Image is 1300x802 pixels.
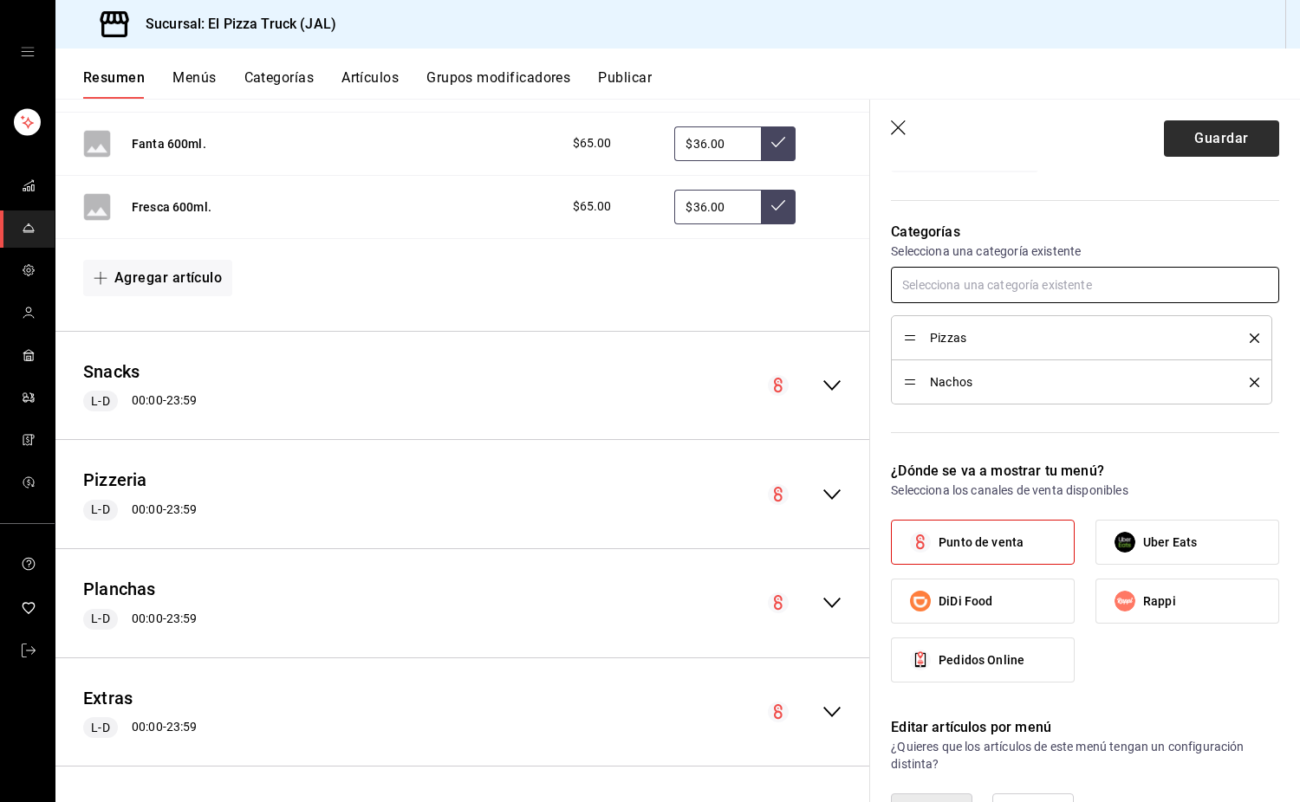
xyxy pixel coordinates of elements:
div: collapse-menu-row [55,346,870,426]
div: 00:00 - 23:59 [83,391,197,411]
span: DiDi Food [939,592,992,611]
input: Sin ajuste [674,190,761,224]
button: Pizzeria [83,468,147,493]
button: Menús [172,69,216,99]
div: collapse-menu-row [55,672,870,753]
p: ¿Quieres que los artículos de este menú tengan un configuración distinta? [891,738,1279,773]
div: 00:00 - 23:59 [83,500,197,521]
button: Guardar [1164,120,1279,157]
button: Fanta 600ml. [132,135,206,152]
div: collapse-menu-row [55,454,870,534]
button: Fresca 600ml. [132,198,211,216]
button: Artículos [341,69,399,99]
button: Grupos modificadores [426,69,570,99]
div: collapse-menu-row [55,563,870,644]
h3: Sucursal: El Pizza Truck (JAL) [132,14,336,35]
span: Rappi [1143,592,1176,611]
span: L-D [84,501,116,519]
button: delete [1238,333,1259,343]
p: ¿Dónde se va a mostrar tu menú? [891,461,1279,482]
p: Editar artículos por menú [891,717,1279,738]
span: L-D [84,719,116,737]
button: Extras [83,686,133,711]
button: Snacks [83,359,140,385]
span: L-D [84,392,116,411]
div: 00:00 - 23:59 [83,717,197,738]
button: open drawer [21,45,35,59]
input: Sin ajuste [674,126,761,161]
p: Selecciona una categoría existente [891,243,1279,260]
span: $65.00 [573,197,612,216]
div: 00:00 - 23:59 [83,609,197,630]
input: Selecciona una categoría existente [891,267,1279,303]
button: Publicar [598,69,652,99]
span: Uber Eats [1143,534,1197,552]
button: Categorías [244,69,315,99]
button: Resumen [83,69,145,99]
p: Categorías [891,222,1279,243]
button: delete [1238,378,1259,387]
span: Pizzas [930,332,1224,344]
span: Pedidos Online [939,651,1024,669]
p: Selecciona los canales de venta disponibles [891,482,1279,499]
span: $65.00 [573,134,612,152]
span: Punto de venta [939,534,1024,552]
button: Agregar artículo [83,260,232,296]
div: navigation tabs [83,69,1300,99]
span: L-D [84,610,116,628]
button: Planchas [83,577,156,602]
span: Nachos [930,376,1224,388]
